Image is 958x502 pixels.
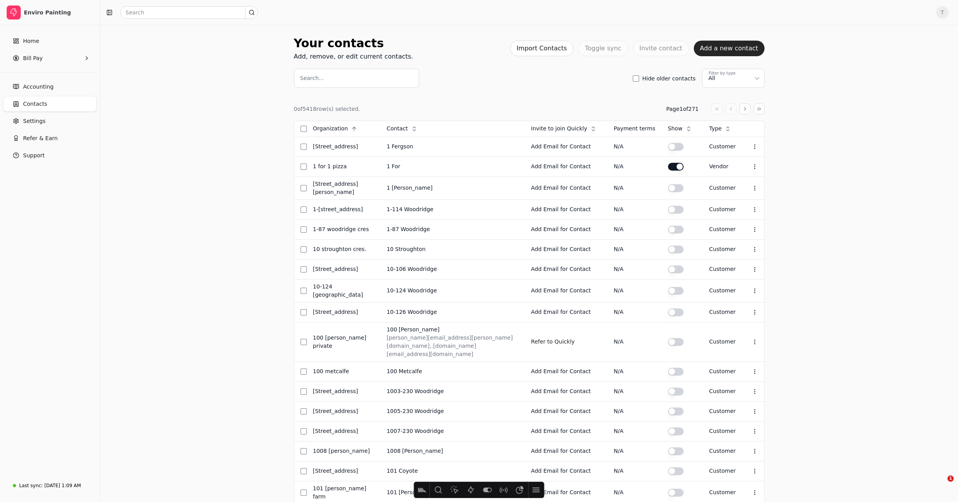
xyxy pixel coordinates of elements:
[709,488,736,497] div: customer
[614,407,655,415] div: N/A
[531,407,602,415] div: Add Email for Contact
[709,70,736,77] div: Filter by type
[313,265,374,273] div: [STREET_ADDRESS]
[313,387,374,395] div: [STREET_ADDRESS]
[531,367,602,376] div: Add Email for Contact
[387,467,397,475] div: 101
[387,123,422,135] button: Contact
[642,76,695,81] label: Hide older contacts
[709,447,736,455] div: customer
[313,180,374,196] div: [STREET_ADDRESS][PERSON_NAME]
[392,184,433,192] div: [PERSON_NAME]
[294,105,360,113] div: 0 of 5418 row(s) selected.
[531,387,602,395] div: Add Email for Contact
[120,6,258,19] input: Search
[313,142,374,151] div: [STREET_ADDRESS]
[301,206,307,213] button: Select row
[313,283,374,299] div: 10-124 [GEOGRAPHIC_DATA]
[709,287,736,295] div: customer
[301,408,307,415] button: Select row
[614,387,655,395] div: N/A
[3,79,97,94] a: Accounting
[294,52,413,61] div: Add, remove, or edit current contacts.
[294,34,413,52] div: Your contacts
[709,142,736,151] div: customer
[23,83,54,91] span: Accounting
[614,245,655,253] div: N/A
[23,117,45,125] span: Settings
[531,123,602,135] button: Invite to join Quickly
[395,245,426,253] div: Stroughton
[301,226,307,233] button: Select row
[401,225,430,233] div: Woodridge
[936,6,949,19] button: T
[387,205,403,214] div: 1-114
[301,126,307,132] button: Select all
[301,246,307,253] button: Select row
[3,50,97,66] button: Bill Pay
[387,287,406,295] div: 10-124
[313,467,374,475] div: [STREET_ADDRESS]
[301,490,307,496] button: Select row
[301,164,307,170] button: Select row
[23,100,47,108] span: Contacts
[23,54,43,62] span: Bill Pay
[531,427,602,435] div: Add Email for Contact
[531,308,602,316] div: Add Email for Contact
[313,407,374,415] div: [STREET_ADDRESS]
[387,245,394,253] div: 10
[614,367,655,376] div: N/A
[614,142,655,151] div: N/A
[23,134,58,142] span: Refer & Earn
[387,488,397,497] div: 101
[313,447,374,455] div: 1008 [PERSON_NAME]
[415,407,444,415] div: Woodridge
[3,113,97,129] a: Settings
[301,448,307,454] button: Select row
[23,37,39,45] span: Home
[387,367,397,376] div: 100
[614,488,655,497] div: N/A
[531,336,575,348] button: Refer to Quickly
[392,162,400,171] div: for
[23,151,45,160] span: Support
[709,338,736,346] div: customer
[709,245,736,253] div: customer
[614,265,655,273] div: N/A
[300,74,324,82] label: Search...
[668,123,697,135] button: Show
[387,326,397,334] div: 100
[614,467,655,475] div: N/A
[313,205,374,214] div: 1-[STREET_ADDRESS]
[404,205,433,214] div: Woodridge
[947,475,954,482] span: 1
[931,475,950,494] iframe: Intercom live chat
[531,467,602,475] div: Add Email for Contact
[531,162,602,171] div: Add Email for Contact
[408,265,437,273] div: Woodridge
[387,407,413,415] div: 1005-230
[301,266,307,272] button: Select row
[313,123,362,135] button: Organization
[301,144,307,150] button: Select row
[301,185,307,191] button: Select row
[402,447,443,455] div: [PERSON_NAME]
[3,96,97,112] a: Contacts
[387,308,406,316] div: 10-126
[399,326,440,334] div: [PERSON_NAME]
[313,245,374,253] div: 10 Stroughton Cres.
[614,184,655,192] div: N/A
[709,387,736,395] div: customer
[614,287,655,295] div: N/A
[301,388,307,395] button: Select row
[709,265,736,273] div: customer
[531,447,602,455] div: Add Email for Contact
[531,245,602,253] div: Add Email for Contact
[19,482,43,489] div: Last sync:
[614,125,655,133] div: Payment terms
[531,125,587,133] span: Invite to join Quickly
[531,265,602,273] div: Add Email for Contact
[709,427,736,435] div: customer
[387,447,401,455] div: 1008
